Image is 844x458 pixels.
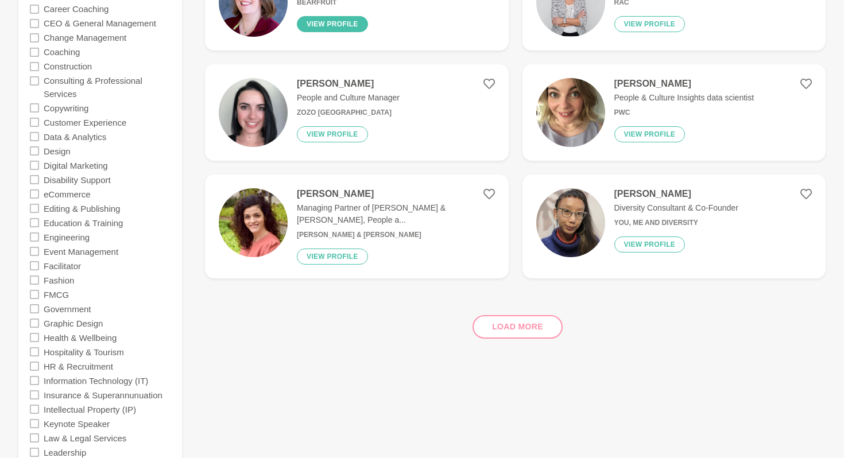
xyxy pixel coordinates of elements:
[297,108,400,117] h6: ZOZO [GEOGRAPHIC_DATA]
[44,215,123,230] label: Education & Training
[219,188,288,257] img: d59f63ee9313bef3e0814c9cb4930c39c7d67f46-1125x1233.jpg
[297,126,368,142] button: View profile
[44,330,117,344] label: Health & Wellbeing
[44,115,126,129] label: Customer Experience
[297,92,400,104] p: People and Culture Manager
[614,188,738,200] h4: [PERSON_NAME]
[297,78,400,90] h4: [PERSON_NAME]
[44,316,103,330] label: Graphic Design
[44,30,126,45] label: Change Management
[44,359,113,373] label: HR & Recruitment
[205,174,509,278] a: [PERSON_NAME]Managing Partner of [PERSON_NAME] & [PERSON_NAME], People a...[PERSON_NAME] & [PERSO...
[44,100,88,115] label: Copywriting
[44,73,171,101] label: Consulting & Professional Services
[614,92,754,104] p: People & Culture Insights data scientist
[297,188,495,200] h4: [PERSON_NAME]
[536,188,605,257] img: 59e584191d1a66d39acf0739869023d0341b8a07-800x1000.jpg
[297,249,368,265] button: View profile
[44,45,80,59] label: Coaching
[44,273,74,287] label: Fashion
[614,108,754,117] h6: PwC
[44,59,92,73] label: Construction
[614,16,686,32] button: View profile
[522,174,826,278] a: [PERSON_NAME]Diversity Consultant & Co-FounderYou, me and DiversityView profile
[614,78,754,90] h4: [PERSON_NAME]
[44,230,90,244] label: Engineering
[44,344,124,359] label: Hospitality & Tourism
[297,16,368,32] button: View profile
[44,258,81,273] label: Facilitator
[522,64,826,161] a: [PERSON_NAME]People & Culture Insights data scientistPwCView profile
[44,143,71,158] label: Design
[44,244,118,258] label: Event Management
[614,202,738,214] p: Diversity Consultant & Co-Founder
[44,187,91,201] label: eCommerce
[44,287,69,301] label: FMCG
[44,172,111,187] label: Disability Support
[536,78,605,147] img: a867023be7c8587807785d4c92bbe95fe79099bb-2320x3088.jpg
[44,430,126,445] label: Law & Legal Services
[44,373,148,387] label: Information Technology (IT)
[205,64,509,161] a: [PERSON_NAME]People and Culture ManagerZOZO [GEOGRAPHIC_DATA]View profile
[44,129,106,143] label: Data & Analytics
[44,387,162,402] label: Insurance & Superannunuation
[614,126,686,142] button: View profile
[219,78,288,147] img: 392e1419a0a81dfc663ccf421d381dff8f8725b2-1932x1932.jpg
[297,231,495,239] h6: [PERSON_NAME] & [PERSON_NAME]
[44,301,91,316] label: Government
[44,16,156,30] label: CEO & General Management
[44,402,136,416] label: Intellectual Property (IP)
[614,236,686,253] button: View profile
[614,219,738,227] h6: You, me and Diversity
[44,2,109,16] label: Career Coaching
[44,158,108,172] label: Digital Marketing
[44,201,120,215] label: Editing & Publishing
[44,416,110,430] label: Keynote Speaker
[297,202,495,226] p: Managing Partner of [PERSON_NAME] & [PERSON_NAME], People a...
